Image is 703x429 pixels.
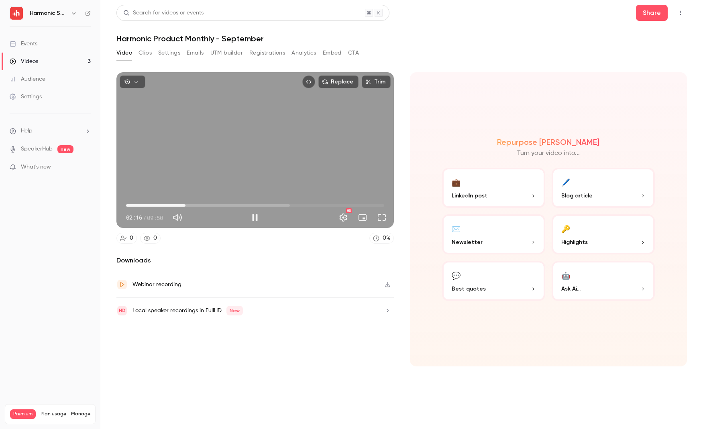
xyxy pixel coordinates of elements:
[116,34,687,43] h1: Harmonic Product Monthly - September
[442,168,545,208] button: 💼LinkedIn post
[561,191,593,200] span: Blog article
[452,269,461,281] div: 💬
[674,6,687,19] button: Top Bar Actions
[126,213,163,222] div: 02:16
[10,127,91,135] li: help-dropdown-opener
[10,57,38,65] div: Videos
[452,238,483,246] span: Newsletter
[21,163,51,171] span: What's new
[226,306,243,315] span: New
[130,234,133,242] div: 0
[355,209,371,226] button: Turn on miniplayer
[187,47,204,59] button: Emails
[147,213,163,222] span: 09:50
[442,214,545,254] button: ✉️Newsletter
[247,209,263,226] button: Pause
[552,168,655,208] button: 🖊️Blog article
[132,280,181,289] div: Webinar recording
[116,233,137,244] a: 0
[57,145,73,153] span: new
[10,93,42,101] div: Settings
[636,5,668,21] button: Share
[116,47,132,59] button: Video
[153,234,157,242] div: 0
[452,222,461,235] div: ✉️
[346,208,352,213] div: HD
[348,47,359,59] button: CTA
[442,261,545,301] button: 💬Best quotes
[10,7,23,20] img: Harmonic Security
[291,47,316,59] button: Analytics
[169,209,185,226] button: Mute
[302,75,315,88] button: Embed video
[452,191,487,200] span: LinkedIn post
[81,164,91,171] iframe: Noticeable Trigger
[132,306,243,315] div: Local speaker recordings in FullHD
[517,148,580,158] p: Turn your video into...
[561,238,588,246] span: Highlights
[21,127,33,135] span: Help
[552,214,655,254] button: 🔑Highlights
[318,75,359,88] button: Replace
[561,285,581,293] span: Ask Ai...
[552,261,655,301] button: 🤖Ask Ai...
[126,213,142,222] span: 02:16
[21,145,53,153] a: SpeakerHub
[41,411,66,417] span: Plan usage
[383,234,390,242] div: 0 %
[335,209,351,226] button: Settings
[561,269,570,281] div: 🤖
[30,9,67,17] h6: Harmonic Security
[369,233,394,244] a: 0%
[140,233,161,244] a: 0
[10,409,36,419] span: Premium
[452,176,461,188] div: 💼
[561,222,570,235] div: 🔑
[139,47,152,59] button: Clips
[10,40,37,48] div: Events
[362,75,391,88] button: Trim
[249,47,285,59] button: Registrations
[561,176,570,188] div: 🖊️
[497,137,599,147] h2: Repurpose [PERSON_NAME]
[123,9,204,17] div: Search for videos or events
[10,75,45,83] div: Audience
[210,47,243,59] button: UTM builder
[116,256,394,265] h2: Downloads
[323,47,342,59] button: Embed
[374,209,390,226] button: Full screen
[71,411,90,417] a: Manage
[158,47,180,59] button: Settings
[452,285,486,293] span: Best quotes
[143,213,146,222] span: /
